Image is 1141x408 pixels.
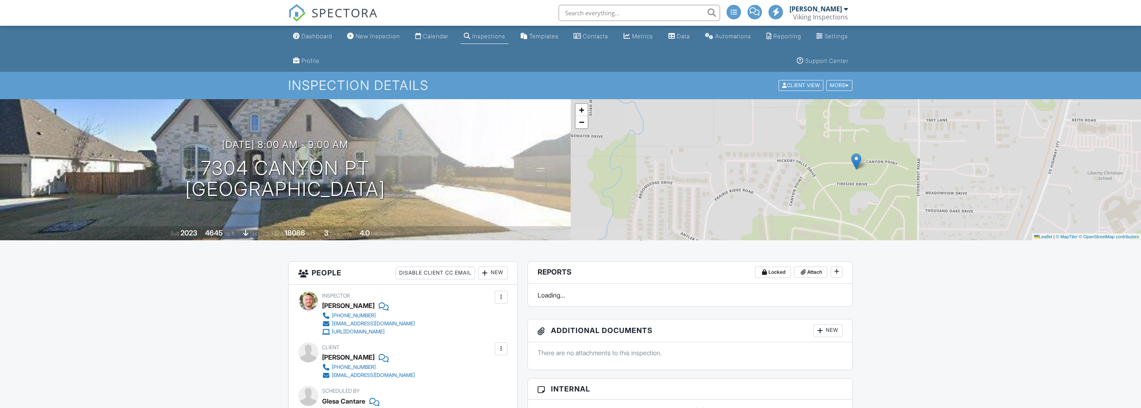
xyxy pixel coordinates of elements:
h3: Additional Documents [528,319,853,342]
a: Settings [813,29,851,44]
div: Calendar [423,33,448,40]
div: [PERSON_NAME] [322,351,375,363]
a: Leaflet [1034,234,1052,239]
span: Scheduled By [322,388,360,394]
div: Reporting [773,33,801,40]
a: Zoom out [576,116,588,128]
div: Data [677,33,690,40]
img: The Best Home Inspection Software - Spectora [288,4,306,22]
a: Inspections [461,29,509,44]
div: [EMAIL_ADDRESS][DOMAIN_NAME] [332,321,415,327]
div: New [813,324,843,337]
div: 2023 [180,229,197,237]
span: | [1053,234,1055,239]
p: There are no attachments to this inspection. [538,348,843,357]
span: sq. ft. [224,231,235,237]
div: Profile [301,57,320,64]
a: Zoom in [576,104,588,116]
a: Contacts [570,29,611,44]
a: [URL][DOMAIN_NAME] [322,328,415,336]
div: 4645 [205,229,223,237]
div: [PERSON_NAME] [322,300,375,312]
a: Calendar [412,29,452,44]
span: sq.ft. [306,231,316,237]
a: © OpenStreetMap contributors [1079,234,1139,239]
div: Dashboard [301,33,332,40]
div: [PERSON_NAME] [789,5,842,13]
div: More [826,80,852,91]
div: New Inspection [356,33,400,40]
input: Search everything... [559,5,720,21]
a: Reporting [763,29,804,44]
span: bathrooms [371,231,394,237]
div: Support Center [805,57,848,64]
div: Inspections [472,33,505,40]
div: [URL][DOMAIN_NAME] [332,329,385,335]
a: [PHONE_NUMBER] [322,363,415,371]
div: Settings [825,33,848,40]
a: Data [665,29,693,44]
span: bedrooms [330,231,352,237]
h1: Inspection Details [288,78,853,92]
span: Built [170,231,179,237]
span: + [579,105,584,115]
div: 3 [324,229,329,237]
div: Automations [715,33,751,40]
div: 4.0 [360,229,370,237]
a: Automations (Advanced) [702,29,754,44]
a: Templates [517,29,562,44]
div: Contacts [583,33,608,40]
img: Marker [851,153,861,170]
a: Company Profile [290,54,323,69]
span: slab [250,231,259,237]
div: Viking Inspections [793,13,848,21]
div: 18086 [285,229,305,237]
a: © MapTiler [1056,234,1078,239]
h3: Internal [528,379,853,400]
div: [PHONE_NUMBER] [332,364,376,371]
div: [PHONE_NUMBER] [332,312,376,319]
span: SPECTORA [312,4,378,21]
span: Lot Size [266,231,283,237]
h3: People [289,262,517,285]
a: Dashboard [290,29,335,44]
div: New [478,266,508,279]
h1: 7304 Canyon Pt [GEOGRAPHIC_DATA] [185,158,385,200]
a: Support Center [793,54,852,69]
a: [EMAIL_ADDRESS][DOMAIN_NAME] [322,320,415,328]
a: Metrics [620,29,656,44]
div: Metrics [632,33,653,40]
span: − [579,117,584,127]
span: Inspector [322,293,350,299]
div: Disable Client CC Email [396,266,475,279]
a: [EMAIL_ADDRESS][DOMAIN_NAME] [322,371,415,379]
div: [EMAIL_ADDRESS][DOMAIN_NAME] [332,372,415,379]
a: Client View [778,82,825,88]
a: SPECTORA [288,11,378,28]
h3: [DATE] 8:00 am - 9:00 am [222,139,348,150]
div: Glesa Cantare [322,395,365,407]
a: New Inspection [344,29,403,44]
div: Templates [529,33,559,40]
a: [PHONE_NUMBER] [322,312,415,320]
div: Client View [779,80,823,91]
span: Client [322,344,339,350]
